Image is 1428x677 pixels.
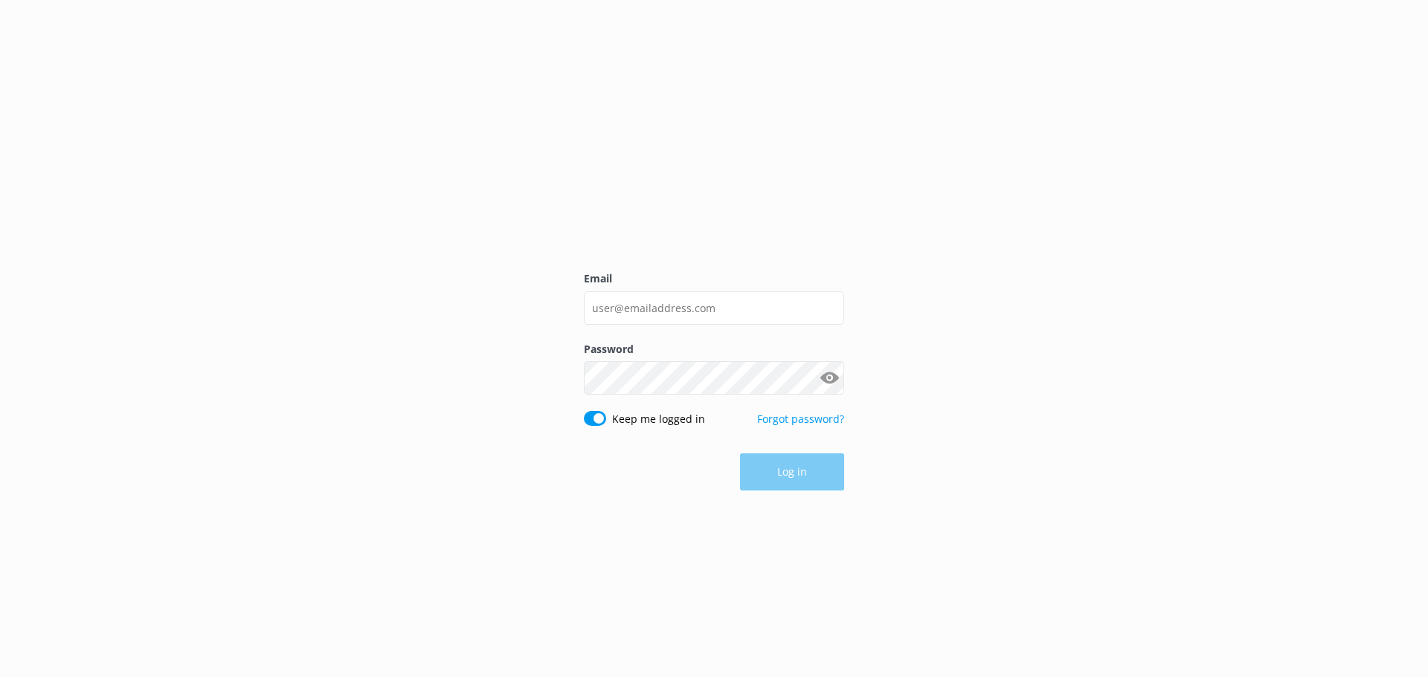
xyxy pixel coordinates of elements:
label: Email [584,271,844,287]
label: Keep me logged in [612,411,705,427]
a: Forgot password? [757,412,844,426]
button: Show password [814,363,844,393]
input: user@emailaddress.com [584,291,844,325]
label: Password [584,341,844,357]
